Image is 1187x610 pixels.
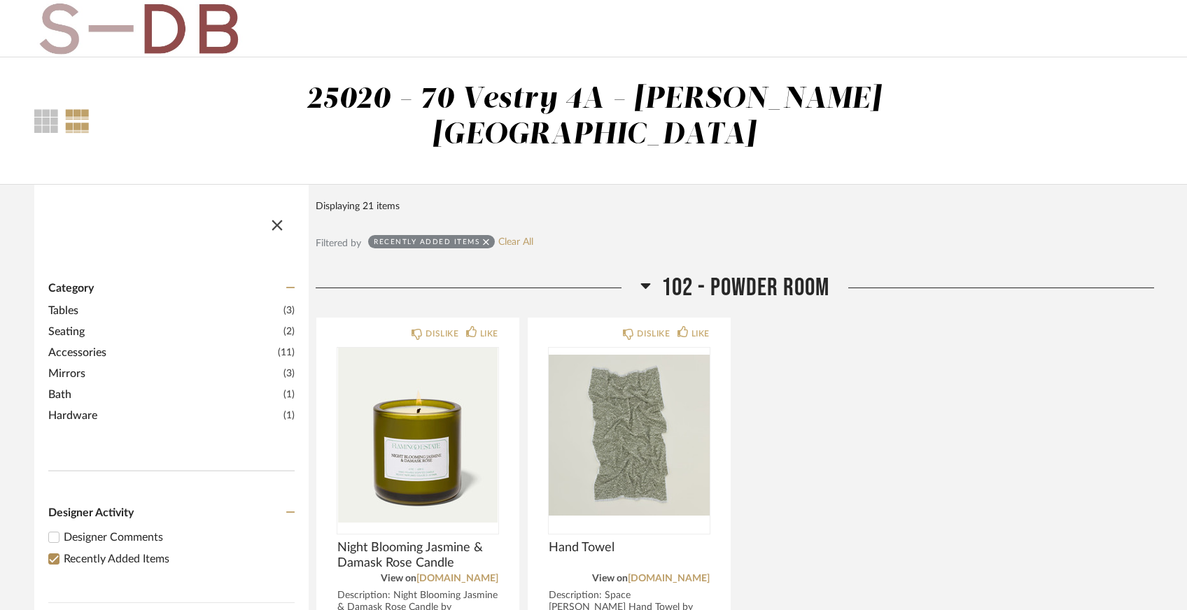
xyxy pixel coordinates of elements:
div: DISLIKE [637,327,670,341]
div: Designer Comments [64,529,295,546]
div: LIKE [691,327,710,341]
a: [DOMAIN_NAME] [416,574,498,583]
div: DISLIKE [426,327,458,341]
span: (3) [283,303,295,318]
span: (1) [283,387,295,402]
span: Bath [48,386,280,403]
span: View on [381,574,416,583]
span: Hardware [48,407,280,424]
span: Accessories [48,344,274,361]
span: Seating [48,323,280,340]
div: Recently Added Items [64,551,295,567]
span: (2) [283,324,295,339]
img: undefined [549,348,710,523]
span: (1) [283,408,295,423]
span: Hand Towel [549,540,710,555]
div: Displaying 21 items [316,199,1147,214]
span: View on [592,574,628,583]
span: (3) [283,366,295,381]
span: Night Blooming Jasmine & Damask Rose Candle [337,540,498,571]
span: Mirrors [48,365,280,382]
img: undefined [337,348,498,523]
div: Recently Added Items [374,237,479,246]
img: b32ebaae-4786-4be9-8124-206f41a110d9.jpg [34,1,243,57]
button: Close [263,208,291,236]
span: Designer Activity [48,507,134,518]
a: Clear All [498,236,533,248]
a: [DOMAIN_NAME] [628,574,710,583]
div: 0 [549,348,710,523]
div: 25020 - 70 Vestry 4A - [PERSON_NAME][GEOGRAPHIC_DATA] [307,85,881,150]
div: LIKE [480,327,498,341]
div: Filtered by [316,236,361,251]
span: Category [48,282,94,295]
span: 102 - Powder Room [661,273,829,303]
div: 0 [337,348,498,523]
span: (11) [278,345,295,360]
span: Tables [48,302,280,319]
